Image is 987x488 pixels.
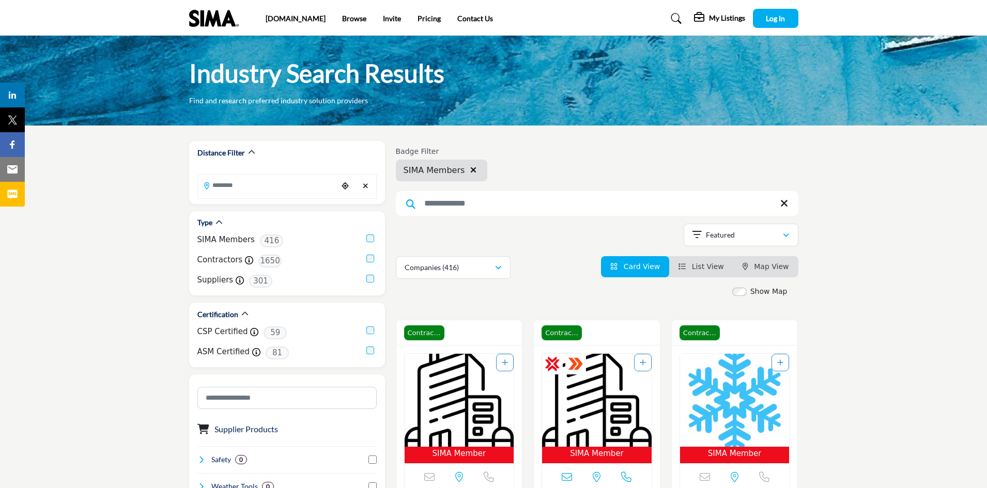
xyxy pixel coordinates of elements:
li: Map View [733,256,798,277]
h4: Safety: Safety refers to the measures, practices, and protocols implemented to protect individual... [211,454,231,465]
input: Search Location [198,175,337,195]
label: Suppliers [197,274,234,286]
a: Invite [383,14,401,23]
p: Companies (416) [405,262,459,273]
span: Card View [624,262,660,271]
a: View List [678,262,724,271]
a: Open Listing in new tab [680,354,790,464]
a: Open Listing in new tab [405,354,514,464]
input: Contractors checkbox [366,255,374,262]
a: [DOMAIN_NAME] [266,14,326,23]
span: 81 [266,347,289,359]
a: Browse [342,14,366,23]
div: Choose your current location [337,175,353,197]
input: Select Safety checkbox [368,455,377,464]
input: Selected SIMA Members checkbox [366,234,374,242]
label: CSP Certified [197,326,248,338]
img: CSP Certified Badge Icon [545,356,560,372]
input: CSP Certified checkbox [366,326,374,334]
input: ASM Certified checkbox [366,347,374,354]
a: Add To List [502,358,508,367]
span: 301 [249,275,272,288]
h2: Type [197,217,212,228]
span: Contractor [680,325,720,341]
div: My Listings [694,12,745,25]
h1: Industry Search Results [189,57,444,89]
a: Map View [743,262,789,271]
b: 0 [239,456,243,463]
li: List View [669,256,733,277]
span: Log In [766,14,785,23]
span: Contractor [404,325,444,341]
input: Search Keyword [396,191,798,216]
span: 1650 [258,255,282,267]
p: Find and research preferred industry solution providers [189,96,368,106]
a: View Card [610,262,660,271]
h2: Distance Filter [197,148,245,158]
span: SIMA Member [433,448,486,460]
h6: Badge Filter [396,147,488,156]
span: Contractor [542,325,582,341]
label: Show Map [750,286,788,297]
img: Site Logo [189,10,244,27]
button: Supplier Products [214,423,278,435]
div: 0 Results For Safety [235,455,247,464]
input: Search Category [197,387,377,409]
span: SIMA Member [708,448,762,460]
p: Featured [706,230,735,240]
span: SIMA Member [570,448,624,460]
label: Contractors [197,254,243,266]
img: Imperial Landscaping [405,354,514,447]
label: ASM Certified [197,346,250,358]
h2: Certification [197,309,238,320]
a: Open Listing in new tab [542,354,652,464]
button: Featured [684,224,798,246]
li: Card View [601,256,669,277]
span: SIMA Members [404,164,465,177]
img: CJO Snow & Ice Management [680,354,790,447]
button: Companies (416) [396,256,511,279]
div: Clear search location [358,175,374,197]
img: Penn FS [542,354,652,447]
a: Add To List [640,358,646,367]
label: SIMA Members [197,234,255,246]
button: Log In [753,9,798,28]
a: Pricing [418,14,441,23]
a: Contact Us [457,14,493,23]
span: Map View [754,262,789,271]
span: List View [692,262,724,271]
input: Suppliers checkbox [366,275,374,282]
a: Search [661,10,688,27]
h5: My Listings [709,13,745,23]
span: 59 [264,326,287,339]
img: ASM Certified Badge Icon [568,356,583,372]
span: 416 [260,234,283,247]
a: Add To List [777,358,783,367]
